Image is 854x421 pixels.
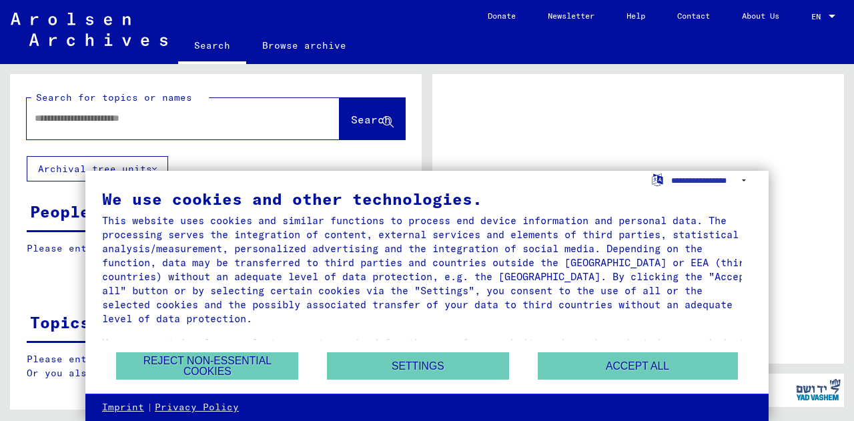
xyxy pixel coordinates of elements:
[11,13,167,46] img: Arolsen_neg.svg
[27,242,404,256] p: Please enter a search term or set filters to get results.
[102,191,752,207] div: We use cookies and other technologies.
[340,98,405,139] button: Search
[246,29,362,61] a: Browse archive
[30,199,90,224] div: People
[116,352,298,380] button: Reject non-essential cookies
[793,373,843,406] img: yv_logo.png
[538,352,738,380] button: Accept all
[178,29,246,64] a: Search
[811,12,826,21] span: EN
[36,91,192,103] mat-label: Search for topics or names
[155,401,239,414] a: Privacy Policy
[102,214,752,326] div: This website uses cookies and similar functions to process end device information and personal da...
[351,113,391,126] span: Search
[30,310,90,334] div: Topics
[27,156,168,181] button: Archival tree units
[27,352,405,380] p: Please enter a search term or set filters to get results. Or you also can browse the manually.
[102,401,144,414] a: Imprint
[327,352,509,380] button: Settings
